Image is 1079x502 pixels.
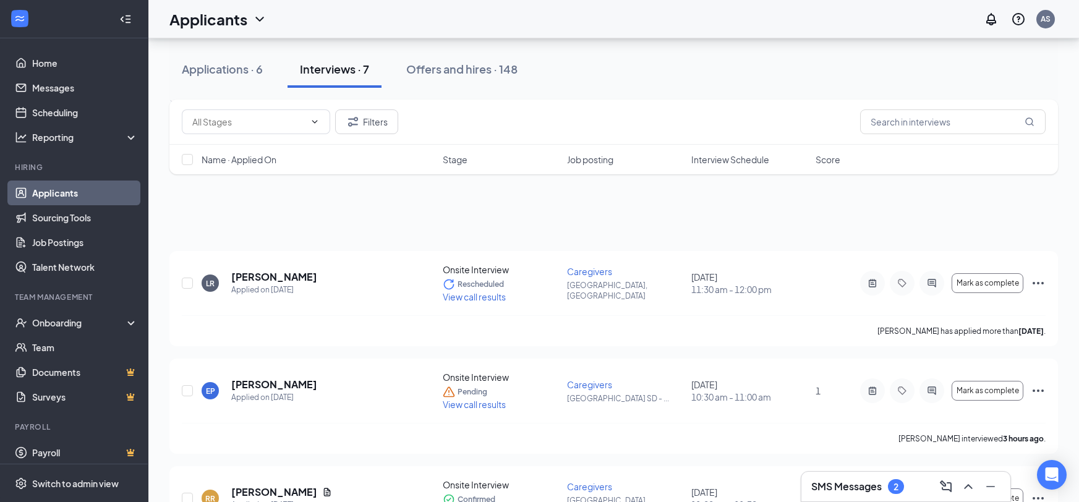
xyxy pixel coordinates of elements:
a: SurveysCrown [32,385,138,409]
span: 10:30 am - 11:00 am [691,391,808,403]
svg: Tag [895,386,910,396]
a: Home [32,51,138,75]
p: [PERSON_NAME] interviewed . [898,433,1046,444]
svg: ChevronUp [961,479,976,494]
div: AS [1041,14,1051,24]
h5: [PERSON_NAME] [231,270,317,284]
svg: ActiveChat [924,278,939,288]
div: Onboarding [32,317,127,329]
svg: MagnifyingGlass [1025,117,1034,127]
div: Team Management [15,292,135,302]
svg: Settings [15,477,27,490]
a: Team [32,335,138,360]
p: [PERSON_NAME] has applied more than . [877,326,1046,336]
a: Talent Network [32,255,138,279]
svg: Tag [895,278,910,288]
span: Interview Schedule [691,153,769,166]
svg: ComposeMessage [939,479,953,494]
svg: ChevronDown [310,117,320,127]
b: 3 hours ago [1003,434,1044,443]
div: [DATE] [691,378,808,403]
div: Onsite Interview [443,371,560,383]
a: Messages [32,75,138,100]
button: Minimize [981,477,1000,496]
span: 11:30 am - 12:00 pm [691,283,808,296]
span: Rescheduled [458,278,504,291]
span: Job posting [567,153,613,166]
div: 2 [893,482,898,492]
span: Pending [458,386,487,398]
a: Applicants [32,181,138,205]
svg: Minimize [983,479,998,494]
div: Reporting [32,131,139,143]
p: [GEOGRAPHIC_DATA], [GEOGRAPHIC_DATA] [567,280,684,301]
div: Payroll [15,422,135,432]
svg: Analysis [15,131,27,143]
svg: Loading [443,278,455,291]
div: Onsite Interview [443,479,560,491]
a: Sourcing Tools [32,205,138,230]
span: View call results [443,399,506,410]
span: Mark as complete [957,279,1019,287]
svg: QuestionInfo [1011,12,1026,27]
div: Open Intercom Messenger [1037,460,1067,490]
button: ChevronUp [958,477,978,496]
input: Search in interviews [860,109,1046,134]
button: Filter Filters [335,109,398,134]
div: EP [206,386,215,396]
div: Onsite Interview [443,263,560,276]
span: Stage [443,153,467,166]
svg: Collapse [119,13,132,25]
button: ComposeMessage [936,477,956,496]
svg: WorkstreamLogo [14,12,26,25]
span: Mark as complete [957,386,1019,395]
div: LR [206,278,215,289]
svg: Ellipses [1031,276,1046,291]
button: Mark as complete [952,381,1023,401]
a: Scheduling [32,100,138,125]
svg: Document [322,487,332,497]
svg: ChevronDown [252,12,267,27]
h5: [PERSON_NAME] [231,485,317,499]
span: View call results [443,291,506,302]
svg: Warning [443,386,455,398]
span: 1 [816,385,821,396]
svg: Ellipses [1031,383,1046,398]
div: Offers and hires · 148 [406,61,518,77]
span: Caregivers [567,266,612,277]
svg: Notifications [984,12,999,27]
p: [GEOGRAPHIC_DATA] SD - ... [567,393,684,404]
div: Applied on [DATE] [231,284,317,296]
b: [DATE] [1018,326,1044,336]
h3: SMS Messages [811,480,882,493]
div: Applied on [DATE] [231,391,317,404]
button: Mark as complete [952,273,1023,293]
svg: Filter [346,114,360,129]
span: Name · Applied On [202,153,276,166]
span: Score [816,153,840,166]
span: Caregivers [567,481,612,492]
div: Hiring [15,162,135,172]
svg: ActiveChat [924,386,939,396]
svg: ActiveNote [865,278,880,288]
a: Job Postings [32,230,138,255]
a: DocumentsCrown [32,360,138,385]
svg: UserCheck [15,317,27,329]
div: Switch to admin view [32,477,119,490]
svg: ActiveNote [865,386,880,396]
h1: Applicants [169,9,247,30]
div: Interviews · 7 [300,61,369,77]
div: Applications · 6 [182,61,263,77]
h5: [PERSON_NAME] [231,378,317,391]
span: Caregivers [567,379,612,390]
a: PayrollCrown [32,440,138,465]
div: [DATE] [691,271,808,296]
input: All Stages [192,115,305,129]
